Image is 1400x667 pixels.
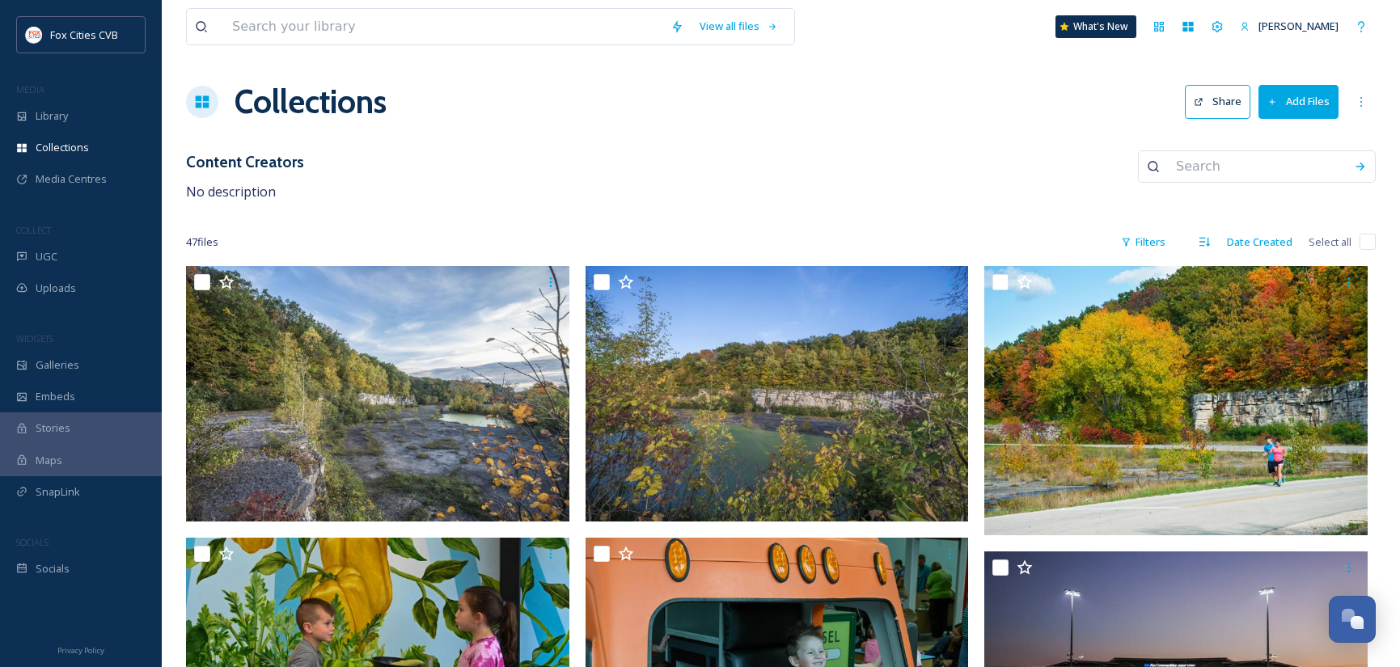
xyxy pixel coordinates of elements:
[984,266,1368,535] img: High Cliff State Park - Runners
[36,453,62,468] span: Maps
[1309,234,1351,250] span: Select all
[36,420,70,436] span: Stories
[186,266,569,521] img: High Cliff State Park - Fall
[36,357,79,373] span: Galleries
[1055,15,1136,38] a: What's New
[186,234,218,250] span: 47 file s
[36,140,89,155] span: Collections
[36,108,68,124] span: Library
[16,224,51,236] span: COLLECT
[36,249,57,264] span: UGC
[16,536,49,548] span: SOCIALS
[1168,149,1346,184] input: Search
[586,266,969,521] img: High Cliff State Park - Fall 2
[1219,226,1301,258] div: Date Created
[235,78,387,126] a: Collections
[1232,11,1347,42] a: [PERSON_NAME]
[692,11,786,42] a: View all files
[50,27,118,42] span: Fox Cities CVB
[1113,226,1174,258] div: Filters
[224,9,662,44] input: Search your library
[1329,596,1376,643] button: Open Chat
[36,389,75,404] span: Embeds
[186,150,304,174] h3: Content Creators
[36,281,76,296] span: Uploads
[1185,85,1250,118] button: Share
[16,83,44,95] span: MEDIA
[36,171,107,187] span: Media Centres
[16,332,53,344] span: WIDGETS
[36,561,70,576] span: Socials
[26,27,42,43] img: images.png
[57,640,104,659] a: Privacy Policy
[57,645,104,656] span: Privacy Policy
[1258,85,1339,118] button: Add Files
[186,183,276,201] span: No description
[1258,19,1339,33] span: [PERSON_NAME]
[36,484,80,500] span: SnapLink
